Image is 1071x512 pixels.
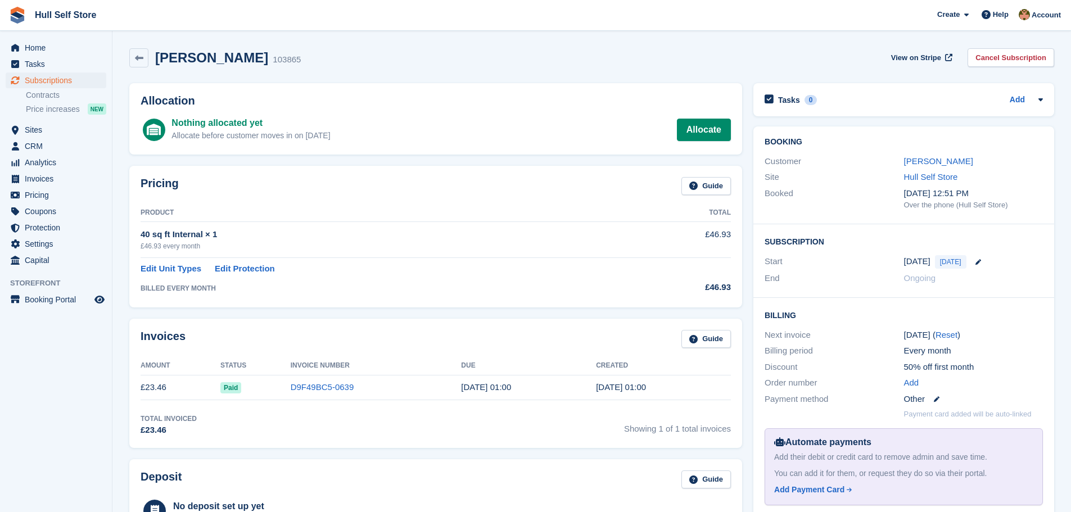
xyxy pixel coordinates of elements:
time: 2025-08-28 00:00:00 UTC [904,255,930,268]
a: menu [6,73,106,88]
div: Other [904,393,1043,406]
img: stora-icon-8386f47178a22dfd0bd8f6a31ec36ba5ce8667c1dd55bd0f319d3a0aa187defe.svg [9,7,26,24]
time: 2025-08-28 00:00:06 UTC [596,382,646,392]
a: menu [6,203,106,219]
a: Guide [681,330,731,348]
div: Add their debit or credit card to remove admin and save time. [774,451,1033,463]
a: Hull Self Store [904,172,958,182]
div: Allocate before customer moves in on [DATE] [171,130,330,142]
a: menu [6,220,106,235]
div: Total Invoiced [141,414,197,424]
span: Booking Portal [25,292,92,307]
div: Order number [765,377,903,389]
a: menu [6,122,106,138]
div: Nothing allocated yet [171,116,330,130]
span: Sites [25,122,92,138]
th: Invoice Number [291,357,462,375]
th: Due [461,357,596,375]
a: Guide [681,177,731,196]
a: Edit Unit Types [141,262,201,275]
a: View on Stripe [887,48,955,67]
a: menu [6,236,106,252]
a: menu [6,187,106,203]
th: Amount [141,357,220,375]
span: [DATE] [935,255,966,269]
div: £46.93 [636,281,731,294]
a: menu [6,56,106,72]
span: Storefront [10,278,112,289]
div: End [765,272,903,285]
h2: Subscription [765,235,1043,247]
div: NEW [88,103,106,115]
div: Payment method [765,393,903,406]
a: menu [6,171,106,187]
div: Every month [904,345,1043,357]
img: Andy [1019,9,1030,20]
span: Create [937,9,960,20]
div: Discount [765,361,903,374]
a: menu [6,138,106,154]
a: D9F49BC5-0639 [291,382,354,392]
h2: Deposit [141,470,182,489]
div: Over the phone (Hull Self Store) [904,200,1043,211]
div: £46.93 every month [141,241,636,251]
p: Payment card added will be auto-linked [904,409,1032,420]
span: View on Stripe [891,52,941,64]
a: Contracts [26,90,106,101]
a: Edit Protection [215,262,275,275]
time: 2025-08-29 00:00:00 UTC [461,382,511,392]
h2: Tasks [778,95,800,105]
th: Total [636,204,731,222]
span: Showing 1 of 1 total invoices [624,414,731,437]
span: Price increases [26,104,80,115]
a: Price increases NEW [26,103,106,115]
div: Start [765,255,903,269]
td: £23.46 [141,375,220,400]
span: Home [25,40,92,56]
td: £46.93 [636,222,731,257]
div: Customer [765,155,903,168]
span: CRM [25,138,92,154]
span: Account [1032,10,1061,21]
h2: Invoices [141,330,186,348]
span: Capital [25,252,92,268]
div: BILLED EVERY MONTH [141,283,636,293]
div: [DATE] ( ) [904,329,1043,342]
span: Help [993,9,1009,20]
span: Analytics [25,155,92,170]
div: Next invoice [765,329,903,342]
div: Site [765,171,903,184]
span: Invoices [25,171,92,187]
div: You can add it for them, or request they do so via their portal. [774,468,1033,479]
span: Ongoing [904,273,936,283]
a: Cancel Subscription [968,48,1054,67]
div: Billing period [765,345,903,357]
h2: Pricing [141,177,179,196]
div: [DATE] 12:51 PM [904,187,1043,200]
div: 40 sq ft Internal × 1 [141,228,636,241]
div: £23.46 [141,424,197,437]
span: Settings [25,236,92,252]
span: Paid [220,382,241,393]
span: Coupons [25,203,92,219]
a: Hull Self Store [30,6,101,24]
div: 103865 [273,53,301,66]
div: 50% off first month [904,361,1043,374]
a: menu [6,252,106,268]
div: Automate payments [774,436,1033,449]
h2: [PERSON_NAME] [155,50,268,65]
span: Protection [25,220,92,235]
div: Add Payment Card [774,484,844,496]
span: Pricing [25,187,92,203]
a: Guide [681,470,731,489]
a: menu [6,155,106,170]
a: menu [6,40,106,56]
h2: Allocation [141,94,731,107]
h2: Billing [765,309,1043,320]
th: Created [596,357,731,375]
a: Allocate [677,119,731,141]
span: Tasks [25,56,92,72]
a: [PERSON_NAME] [904,156,973,166]
h2: Booking [765,138,1043,147]
div: 0 [805,95,817,105]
